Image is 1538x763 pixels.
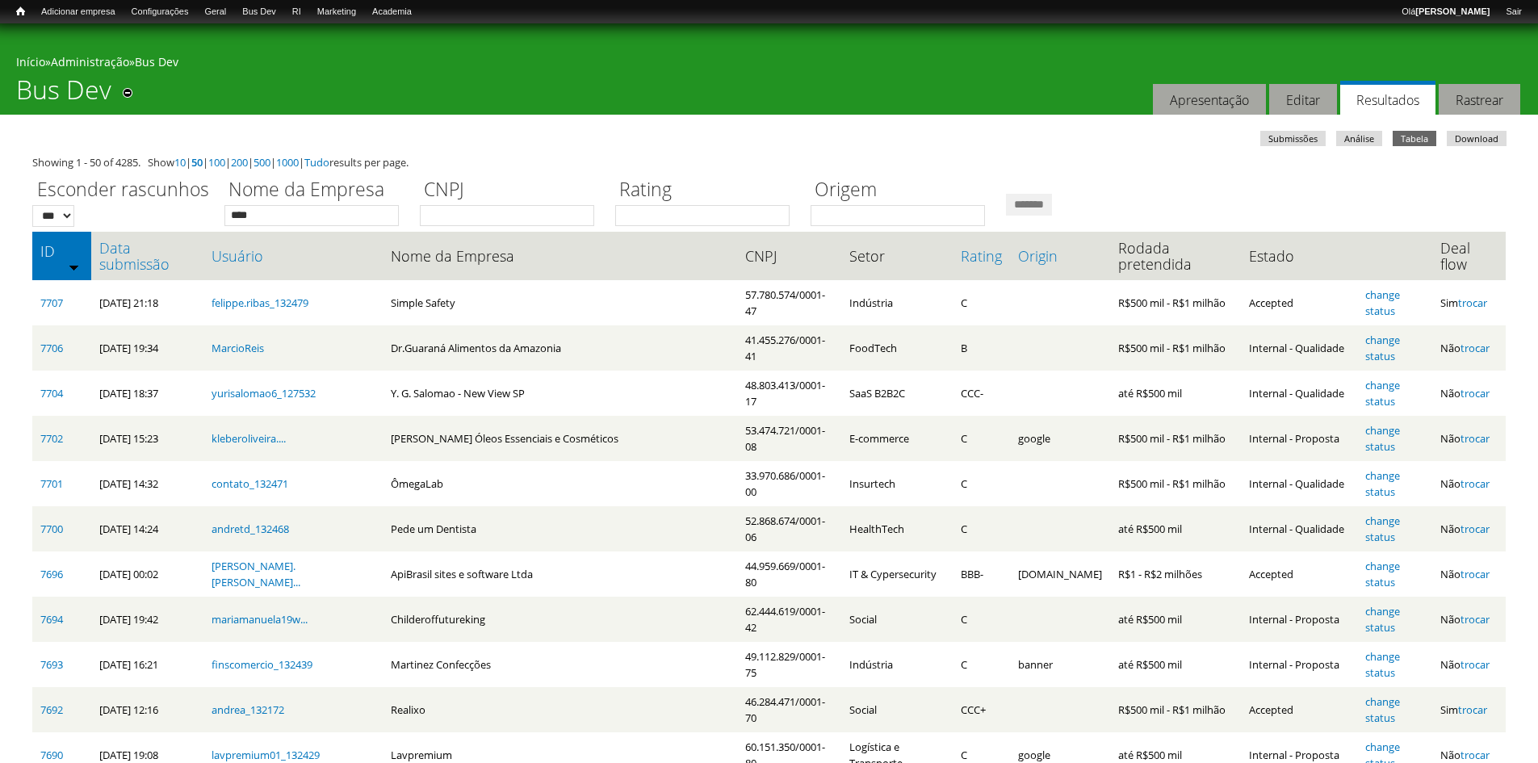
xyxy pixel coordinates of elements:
td: google [1010,416,1110,461]
strong: [PERSON_NAME] [1415,6,1490,16]
a: MarcioReis [212,341,264,355]
td: Internal - Proposta [1241,597,1358,642]
a: Usuário [212,248,375,264]
td: Indústria [841,642,953,687]
label: CNPJ [420,176,605,205]
td: até R$500 mil [1110,597,1241,642]
td: Não [1432,551,1506,597]
th: Rodada pretendida [1110,232,1241,280]
label: Rating [615,176,800,205]
td: C [953,642,1010,687]
td: 46.284.471/0001-70 [737,687,841,732]
td: SaaS B2B2C [841,371,953,416]
td: C [953,506,1010,551]
a: Academia [364,4,420,20]
a: 7706 [40,341,63,355]
td: Accepted [1241,551,1358,597]
a: trocar [1460,657,1490,672]
td: 48.803.413/0001-17 [737,371,841,416]
td: Não [1432,461,1506,506]
a: Tudo [304,155,329,170]
td: Realixo [383,687,737,732]
a: change status [1365,604,1400,635]
a: Marketing [309,4,364,20]
a: trocar [1460,567,1490,581]
a: Bus Dev [234,4,284,20]
a: 500 [254,155,270,170]
td: banner [1010,642,1110,687]
td: [DATE] 19:34 [91,325,203,371]
a: Configurações [124,4,197,20]
a: change status [1365,649,1400,680]
label: Origem [811,176,995,205]
th: CNPJ [737,232,841,280]
a: Download [1447,131,1507,146]
a: 7690 [40,748,63,762]
a: Início [8,4,33,19]
td: Social [841,597,953,642]
a: contato_132471 [212,476,288,491]
td: até R$500 mil [1110,371,1241,416]
a: Editar [1269,84,1337,115]
td: HealthTech [841,506,953,551]
a: trocar [1460,386,1490,400]
a: Origin [1018,248,1102,264]
td: Não [1432,642,1506,687]
a: 100 [208,155,225,170]
th: Estado [1241,232,1358,280]
td: R$500 mil - R$1 milhão [1110,461,1241,506]
a: felippe.ribas_132479 [212,296,308,310]
a: finscomercio_132439 [212,657,312,672]
a: 7701 [40,476,63,491]
td: Não [1432,416,1506,461]
label: Nome da Empresa [224,176,409,205]
a: RI [284,4,309,20]
a: Resultados [1340,81,1435,115]
a: 50 [191,155,203,170]
td: Childeroffutureking [383,597,737,642]
a: 7692 [40,702,63,717]
a: change status [1365,694,1400,725]
td: ÔmegaLab [383,461,737,506]
a: trocar [1460,522,1490,536]
a: mariamanuela19w... [212,612,308,627]
td: C [953,461,1010,506]
td: [PERSON_NAME] Óleos Essenciais e Cosméticos [383,416,737,461]
td: Martinez Confecções [383,642,737,687]
td: até R$500 mil [1110,642,1241,687]
a: 7700 [40,522,63,536]
td: E-commerce [841,416,953,461]
a: trocar [1458,702,1487,717]
td: Internal - Qualidade [1241,506,1358,551]
td: 41.455.276/0001-41 [737,325,841,371]
a: Geral [196,4,234,20]
a: Apresentação [1153,84,1266,115]
a: 1000 [276,155,299,170]
td: CCC+ [953,687,1010,732]
td: 44.959.669/0001-80 [737,551,841,597]
span: Início [16,6,25,17]
td: R$1 - R$2 milhões [1110,551,1241,597]
a: 10 [174,155,186,170]
td: [DATE] 14:32 [91,461,203,506]
td: Não [1432,325,1506,371]
td: 57.780.574/0001-47 [737,280,841,325]
a: lavpremium01_132429 [212,748,320,762]
a: change status [1365,559,1400,589]
td: 33.970.686/0001-00 [737,461,841,506]
td: [DATE] 21:18 [91,280,203,325]
th: Nome da Empresa [383,232,737,280]
td: [DATE] 00:02 [91,551,203,597]
a: change status [1365,514,1400,544]
td: até R$500 mil [1110,506,1241,551]
a: kleberoliveira.... [212,431,286,446]
td: [DATE] 16:21 [91,642,203,687]
td: Sim [1432,687,1506,732]
td: 52.868.674/0001-06 [737,506,841,551]
td: R$500 mil - R$1 milhão [1110,687,1241,732]
td: Social [841,687,953,732]
a: [PERSON_NAME].[PERSON_NAME]... [212,559,300,589]
td: BBB- [953,551,1010,597]
td: Não [1432,371,1506,416]
td: Pede um Dentista [383,506,737,551]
